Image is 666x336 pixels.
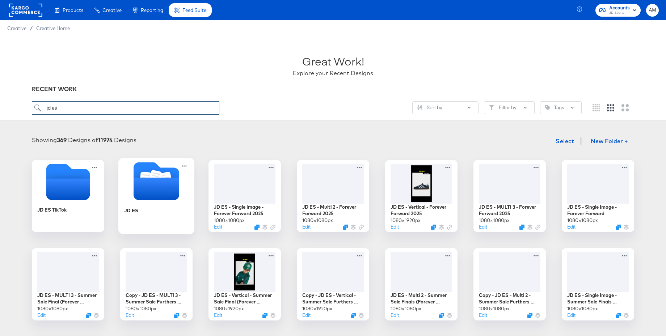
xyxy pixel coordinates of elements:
[527,313,532,318] svg: Duplicate
[556,136,574,146] span: Select
[479,204,540,217] div: JD ES - MULTI 3 - Forever Forward 2025
[214,217,245,224] div: 1080 × 1080 px
[214,204,275,217] div: JD ES - Single Image - Forever Forward 2025
[118,158,194,234] div: JD ES
[214,312,222,319] button: Edit
[302,204,364,217] div: JD ES - Multi 2 - Forever Forward 2025
[616,225,621,230] svg: Duplicate
[351,313,356,318] button: Duplicate
[37,292,99,305] div: JD ES - MULTI 3 - Summer Sale Final (Forever Forward)
[343,225,348,230] svg: Duplicate
[293,69,373,77] div: Explore your Recent Designs
[473,248,546,320] div: Copy - JD ES - Multi 2 - Summer Sale Furthers (Forever Forward)1080×1080pxEditDuplicate
[567,204,629,217] div: JD ES - Single Image - Forever Forward
[567,224,576,230] button: Edit
[141,7,163,13] span: Reporting
[479,312,487,319] button: Edit
[621,104,629,111] svg: Large grid
[37,207,67,213] div: JD ES TikTok
[98,136,113,144] strong: 11974
[302,224,311,230] button: Edit
[302,305,332,312] div: 1080 × 1920 px
[126,312,134,319] button: Edit
[519,225,524,230] button: Duplicate
[431,225,436,230] svg: Duplicate
[567,305,598,312] div: 1080 × 1080 px
[302,312,311,319] button: Edit
[609,10,630,16] span: JD Sports
[254,225,260,230] svg: Duplicate
[32,160,104,232] div: JD ES TikTok
[585,135,634,149] button: New Folder +
[593,104,600,111] svg: Small grid
[86,313,91,318] button: Duplicate
[417,105,422,110] svg: Sliders
[32,101,219,115] input: Search for a design
[545,105,550,110] svg: Tag
[385,160,458,232] div: JD ES - Vertical - Forever Forward 20251080×1920pxEditDuplicate
[124,207,139,214] div: JD ES
[391,312,399,319] button: Edit
[270,225,275,230] svg: Link
[479,224,487,230] button: Edit
[607,104,614,111] svg: Medium grid
[439,313,444,318] svg: Duplicate
[32,85,634,93] div: RECENT WORK
[391,224,399,230] button: Edit
[567,312,576,319] button: Edit
[302,217,333,224] div: 1080 × 1080 px
[473,160,546,232] div: JD ES - MULTI 3 - Forever Forward 20251080×1080pxEditDuplicate
[32,136,136,144] div: Showing Designs of Designs
[7,25,26,31] span: Creative
[391,217,421,224] div: 1080 × 1920 px
[567,292,629,305] div: JD ES - Single Image - Summer Sale Finals (Forever Forward)
[262,313,267,318] svg: Duplicate
[302,292,364,305] div: Copy - JD ES - Vertical - Summer Sale Furthers (Forever Forward)
[567,217,598,224] div: 1080 × 1080 px
[479,292,540,305] div: Copy - JD ES - Multi 2 - Summer Sale Furthers (Forever Forward)
[562,248,634,320] div: JD ES - Single Image - Summer Sale Finals (Forever Forward)1080×1080pxEditDuplicate
[484,101,535,114] button: FilterFilter by
[359,225,364,230] svg: Link
[120,248,193,320] div: Copy - JD ES - MULTI 3 - Summer Sale Furthers (Forever Forward)1080×1080pxEditDuplicate
[36,25,70,31] a: Creative Home
[297,248,369,320] div: Copy - JD ES - Vertical - Summer Sale Furthers (Forever Forward)1080×1920pxEditDuplicate
[646,4,659,17] button: AM
[32,248,104,320] div: JD ES - MULTI 3 - Summer Sale Final (Forever Forward)1080×1080pxEditDuplicate
[37,312,46,319] button: Edit
[391,204,452,217] div: JD ES - Vertical - Forever Forward 2025
[447,225,452,230] svg: Link
[32,164,104,200] svg: Empty folder
[57,136,67,144] strong: 369
[214,224,222,230] button: Edit
[214,292,275,305] div: JD ES - Vertical - Summer Sale Final (Forever Forward)
[214,305,244,312] div: 1080 × 1920 px
[479,217,510,224] div: 1080 × 1080 px
[616,313,621,318] svg: Duplicate
[595,4,641,17] button: AccountsJD Sports
[391,305,421,312] div: 1080 × 1080 px
[479,305,510,312] div: 1080 × 1080 px
[562,160,634,232] div: JD ES - Single Image - Forever Forward1080×1080pxEditDuplicate
[174,313,179,318] svg: Duplicate
[26,25,36,31] span: /
[126,292,187,305] div: Copy - JD ES - MULTI 3 - Summer Sale Furthers (Forever Forward)
[37,305,68,312] div: 1080 × 1080 px
[118,162,194,200] svg: Folder
[385,248,458,320] div: JD ES - Multi 2 - Summer Sale Finals (Forever Forward)1080×1080pxEditDuplicate
[391,292,452,305] div: JD ES - Multi 2 - Summer Sale Finals (Forever Forward)
[297,160,369,232] div: JD ES - Multi 2 - Forever Forward 20251080×1080pxEditDuplicate
[208,160,281,232] div: JD ES - Single Image - Forever Forward 20251080×1080pxEditDuplicate
[553,134,577,148] button: Select
[412,101,479,114] button: SlidersSort by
